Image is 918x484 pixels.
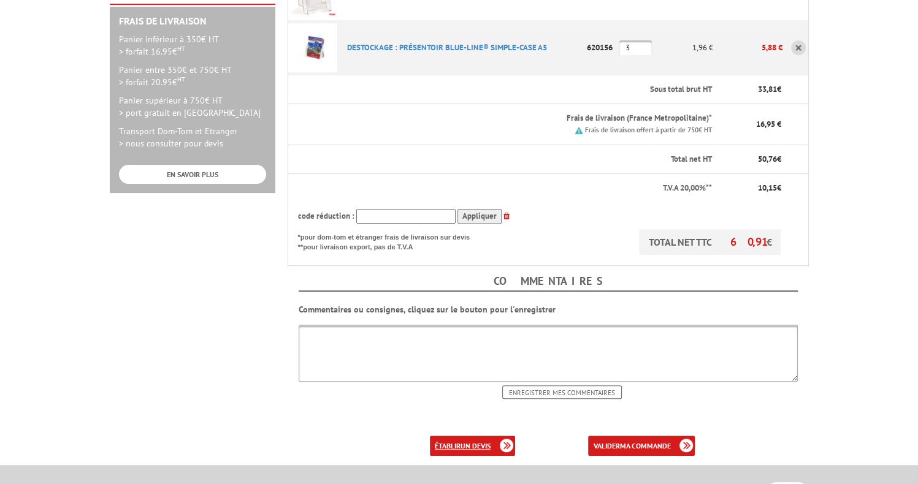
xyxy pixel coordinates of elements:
[461,441,491,450] b: un devis
[298,211,354,221] span: code réduction :
[119,77,185,88] span: > forfait 20.95€
[588,436,695,456] a: validerma commande
[347,113,712,124] p: Frais de livraison (France Metropolitaine)*
[502,385,622,399] input: Enregistrer mes commentaires
[119,16,266,27] h2: Frais de Livraison
[757,84,776,94] span: 33,81
[119,94,266,119] p: Panier supérieur à 750€ HT
[177,75,185,83] sup: HT
[619,441,670,450] b: ma commande
[119,138,223,149] span: > nous consulter pour devis
[299,304,556,315] b: Commentaires ou consignes, cliquez sur le bouton pour l'enregistrer
[757,154,776,164] span: 50,76
[755,119,781,129] span: 16,95 €
[119,46,185,57] span: > forfait 16.95€
[119,107,261,118] span: > port gratuit en [GEOGRAPHIC_DATA]
[347,42,547,53] a: DESTOCKAGE : PRéSENTOIR BLUE-LINE® SIMPLE-CASE A5
[757,183,776,193] span: 10,15
[430,436,515,456] a: établirun devis
[119,125,266,149] p: Transport Dom-Tom et Etranger
[713,37,782,58] p: 5,88 €
[298,183,712,194] p: T.V.A 20,00%**
[722,84,781,96] p: €
[639,229,781,255] p: TOTAL NET TTC €
[337,75,713,104] th: Sous total brut HT
[583,37,619,58] p: 620156
[177,44,185,53] sup: HT
[575,127,583,134] img: picto.png
[722,183,781,194] p: €
[457,209,502,224] input: Appliquer
[730,235,766,249] span: 60,91
[119,64,266,88] p: Panier entre 350€ et 750€ HT
[288,23,337,72] img: DESTOCKAGE : PRéSENTOIR BLUE-LINE® SIMPLE-CASE A5
[299,272,798,292] h4: Commentaires
[652,37,713,58] p: 1,96 €
[298,154,712,165] p: Total net HT
[298,229,482,252] p: *pour dom-tom et étranger frais de livraison sur devis **pour livraison export, pas de T.V.A
[584,126,711,134] small: Frais de livraison offert à partir de 750€ HT
[722,154,781,165] p: €
[119,165,266,184] a: EN SAVOIR PLUS
[119,33,266,58] p: Panier inférieur à 350€ HT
